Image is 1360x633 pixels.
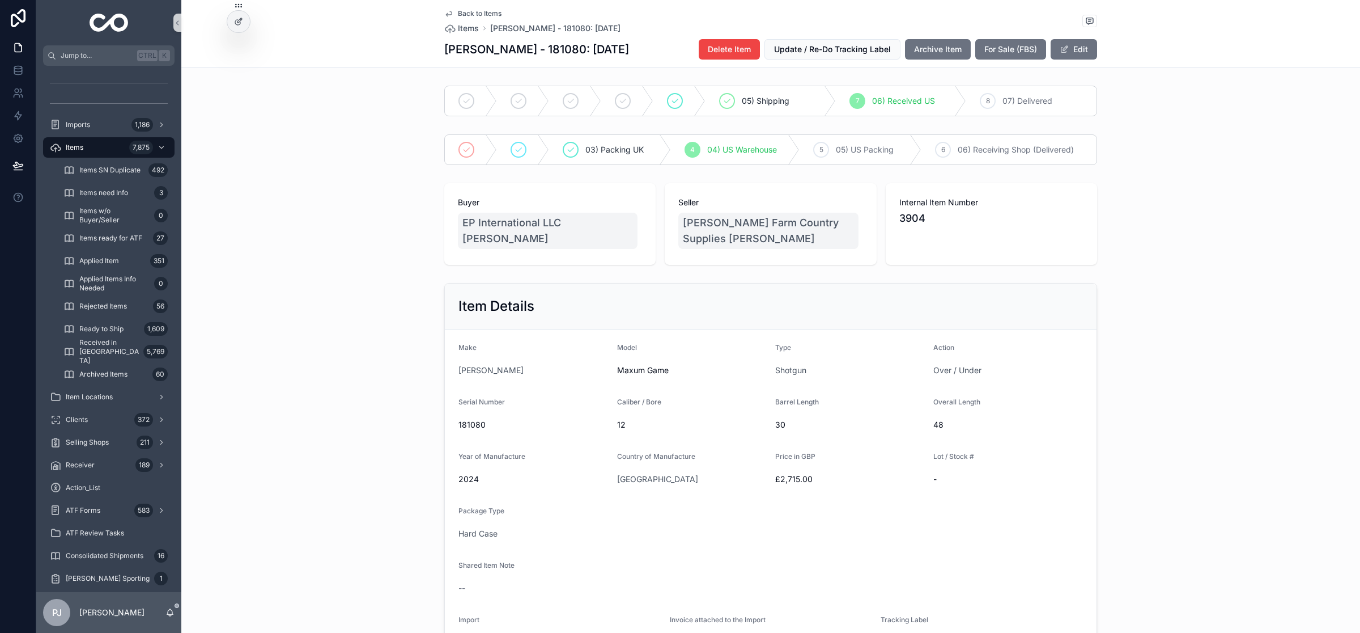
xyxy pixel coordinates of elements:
[43,478,175,498] a: Action_List
[933,365,981,376] span: Over / Under
[137,50,158,61] span: Ctrl
[79,607,144,618] p: [PERSON_NAME]
[699,39,760,60] button: Delete Item
[43,115,175,135] a: Imports1,186
[914,44,962,55] span: Archive Item
[933,452,974,461] span: Lot / Stock #
[135,458,153,472] div: 189
[79,324,124,334] span: Ready to Ship
[154,186,168,200] div: 3
[57,160,175,180] a: Items SN Duplicate492
[458,583,465,594] span: --
[57,296,175,317] a: Rejected Items56
[66,438,109,447] span: Selling Shops
[79,370,127,379] span: Archived Items
[57,228,175,248] a: Items ready for ATF27
[872,95,935,107] span: 06) Received US
[836,144,894,155] span: 05) US Packing
[61,51,133,60] span: Jump to...
[670,615,766,624] span: Invoice attached to the Import
[775,343,791,352] span: Type
[154,549,168,563] div: 16
[444,41,629,57] h1: [PERSON_NAME] - 181080: [DATE]
[458,528,498,539] a: Hard Case
[933,419,1083,431] span: 48
[134,413,153,427] div: 372
[458,419,608,431] span: 181080
[66,120,90,129] span: Imports
[43,45,175,66] button: Jump to...CtrlK
[57,319,175,339] a: Ready to Ship1,609
[899,197,1083,208] span: Internal Item Number
[933,343,954,352] span: Action
[617,474,698,485] a: [GEOGRAPHIC_DATA]
[458,561,515,569] span: Shared Item Note
[43,387,175,407] a: Item Locations
[775,419,924,431] span: 30
[775,474,924,485] span: £2,715.00
[819,145,823,154] span: 5
[444,23,479,34] a: Items
[617,452,695,461] span: Country of Manufacture
[458,507,504,515] span: Package Type
[57,251,175,271] a: Applied Item351
[137,436,153,449] div: 211
[90,14,129,32] img: App logo
[775,365,806,376] a: Shotgun
[66,551,143,560] span: Consolidated Shipments
[933,474,1083,485] span: -
[36,66,181,592] div: scrollable content
[458,452,525,461] span: Year of Manufacture
[458,23,479,34] span: Items
[43,500,175,521] a: ATF Forms583
[57,205,175,226] a: Items w/o Buyer/Seller0
[1051,39,1097,60] button: Edit
[79,256,119,265] span: Applied Item
[707,144,777,155] span: 04) US Warehouse
[975,39,1046,60] button: For Sale (FBS)
[43,523,175,543] a: ATF Review Tasks
[958,144,1074,155] span: 06) Receiving Shop (Delivered)
[899,210,1083,226] span: 3904
[153,231,168,245] div: 27
[690,145,695,154] span: 4
[66,574,150,583] span: [PERSON_NAME] Sporting
[617,398,661,406] span: Caliber / Bore
[933,398,980,406] span: Overall Length
[154,277,168,290] div: 0
[43,455,175,475] a: Receiver189
[79,188,128,197] span: Items need Info
[57,341,175,362] a: Received in [GEOGRAPHIC_DATA]5,769
[57,183,175,203] a: Items need Info3
[458,474,608,485] span: 2024
[66,506,100,515] span: ATF Forms
[144,322,168,336] div: 1,609
[129,141,153,154] div: 7,875
[458,297,534,315] h2: Item Details
[458,398,505,406] span: Serial Number
[775,452,815,461] span: Price in GBP
[66,461,95,470] span: Receiver
[66,393,113,402] span: Item Locations
[458,365,524,376] a: [PERSON_NAME]
[774,44,891,55] span: Update / Re-Do Tracking Label
[79,338,139,365] span: Received in [GEOGRAPHIC_DATA]
[984,44,1037,55] span: For Sale (FBS)
[1002,95,1052,107] span: 07) Delivered
[585,144,644,155] span: 03) Packing UK
[458,197,642,208] span: Buyer
[66,143,83,152] span: Items
[458,9,501,18] span: Back to Items
[143,345,168,358] div: 5,769
[742,95,789,107] span: 05) Shipping
[490,23,620,34] a: [PERSON_NAME] - 181080: [DATE]
[79,302,127,311] span: Rejected Items
[708,44,751,55] span: Delete Item
[458,343,477,352] span: Make
[617,365,767,376] span: Maxum Game
[617,343,637,352] span: Model
[66,529,124,538] span: ATF Review Tasks
[131,118,153,132] div: 1,186
[79,206,150,225] span: Items w/o Buyer/Seller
